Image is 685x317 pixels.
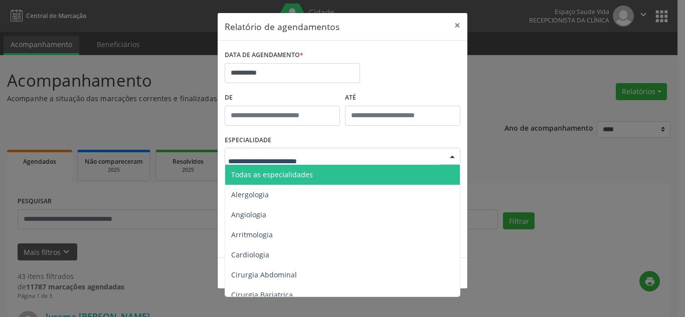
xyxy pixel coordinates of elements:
[345,90,460,106] label: ATÉ
[231,250,269,259] span: Cardiologia
[225,133,271,148] label: ESPECIALIDADE
[231,170,313,179] span: Todas as especialidades
[225,20,339,33] h5: Relatório de agendamentos
[447,13,467,38] button: Close
[231,270,297,279] span: Cirurgia Abdominal
[231,210,266,219] span: Angiologia
[225,90,340,106] label: De
[225,48,303,63] label: DATA DE AGENDAMENTO
[231,230,273,239] span: Arritmologia
[231,190,269,199] span: Alergologia
[231,290,293,299] span: Cirurgia Bariatrica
